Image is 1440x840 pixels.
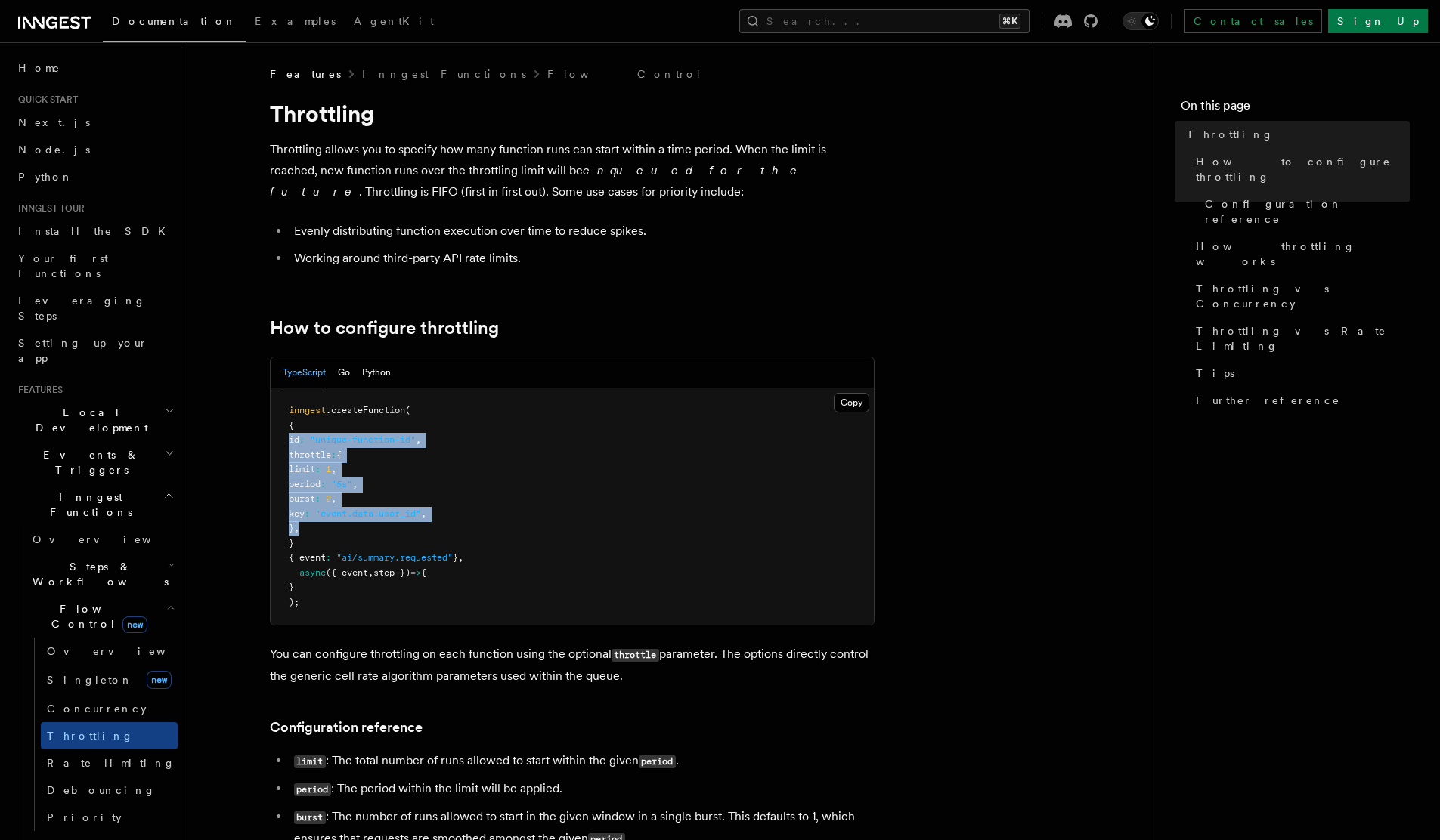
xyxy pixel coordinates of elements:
span: Configuration reference [1205,196,1410,227]
a: Home [12,54,178,82]
code: burst [294,811,326,824]
a: Documentation [103,5,246,42]
p: You can configure throttling on each function using the optional parameter. The options directly ... [270,644,875,687]
span: ); [289,597,299,607]
span: Home [18,60,60,76]
a: Throttling [1181,121,1410,148]
span: { [421,567,426,578]
span: id [289,434,299,445]
a: Python [12,163,178,190]
span: new [147,671,172,689]
span: : [331,449,336,460]
li: : The total number of runs allowed to start within the given . [290,750,875,772]
span: AgentKit [354,15,434,27]
span: , [416,434,421,445]
span: : [326,552,331,563]
span: { event [289,552,326,563]
li: : The period within the limit will be applied. [290,778,875,800]
span: Your first Functions [18,252,108,279]
span: Python [18,171,73,183]
span: How throttling works [1196,239,1410,269]
p: Throttling allows you to specify how many function runs can start within a time period. When the ... [270,139,875,202]
span: { [289,420,294,431]
a: Throttling vs Concurrency [1190,275,1410,317]
button: Inngest Functions [12,483,178,526]
span: .createFunction [326,405,405,415]
span: Tips [1196,366,1234,381]
span: Singleton [47,674,133,686]
a: Overview [41,638,178,665]
span: key [289,508,305,519]
span: "unique-function-id" [310,434,416,445]
span: } [289,582,294,592]
span: Priority [47,811,122,823]
code: throttle [612,649,659,662]
span: , [458,552,463,563]
a: Flow Control [547,66,702,82]
span: , [331,464,336,474]
span: Debouncing [47,784,156,796]
span: Flow Control [26,601,166,632]
span: , [421,508,426,519]
span: Next.js [18,116,90,128]
a: Tips [1190,360,1410,387]
div: Flow Controlnew [26,638,178,831]
a: How to configure throttling [270,317,499,338]
button: Python [362,357,391,388]
span: } [453,552,458,563]
a: Setting up your app [12,329,178,372]
button: Flow Controlnew [26,595,178,638]
li: Evenly distributing function execution over time to reduce spikes. [290,221,875,242]
a: Further reference [1190,387,1410,414]
code: limit [294,755,326,768]
a: Debouncing [41,777,178,804]
span: , [368,567,373,578]
span: Throttling vs Rate Limiting [1196,323,1410,354]
span: limit [289,464,315,474]
span: } [289,538,294,548]
a: Node.js [12,136,178,163]
span: Features [12,384,63,396]
a: Inngest Functions [362,66,526,82]
code: period [639,755,676,768]
span: Further reference [1196,393,1340,408]
a: How to configure throttling [1190,148,1410,190]
a: Leveraging Steps [12,287,178,329]
button: Copy [834,393,869,412]
button: Toggle dark mode [1123,12,1159,30]
a: Contact sales [1184,9,1322,33]
span: How to configure throttling [1196,154,1410,184]
a: Install the SDK [12,218,178,245]
a: Throttling vs Rate Limiting [1190,317,1410,360]
span: Inngest Functions [12,489,163,520]
span: Overview [33,533,188,545]
span: : [299,434,305,445]
span: : [315,464,321,474]
span: inngest [289,405,326,415]
a: Throttling [41,722,178,749]
a: Rate limiting [41,749,178,777]
a: Singletonnew [41,665,178,695]
span: Inngest tour [12,202,85,215]
a: AgentKit [345,5,443,41]
li: Working around third-party API rate limits. [290,248,875,269]
span: , [331,493,336,504]
span: Overview [47,645,203,657]
h4: On this page [1181,97,1410,121]
span: , [294,523,299,533]
a: Configuration reference [1199,190,1410,233]
span: Install the SDK [18,225,175,237]
span: async [299,567,326,578]
span: step }) [373,567,410,578]
a: Sign Up [1328,9,1428,33]
span: "5s" [331,479,352,489]
span: Rate limiting [47,757,175,769]
button: Steps & Workflows [26,553,178,595]
span: "ai/summary.requested" [336,552,453,563]
span: Examples [255,15,336,27]
a: Overview [26,526,178,553]
span: ( [405,405,410,415]
span: => [410,567,421,578]
a: Next.js [12,109,178,136]
span: 2 [326,493,331,504]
